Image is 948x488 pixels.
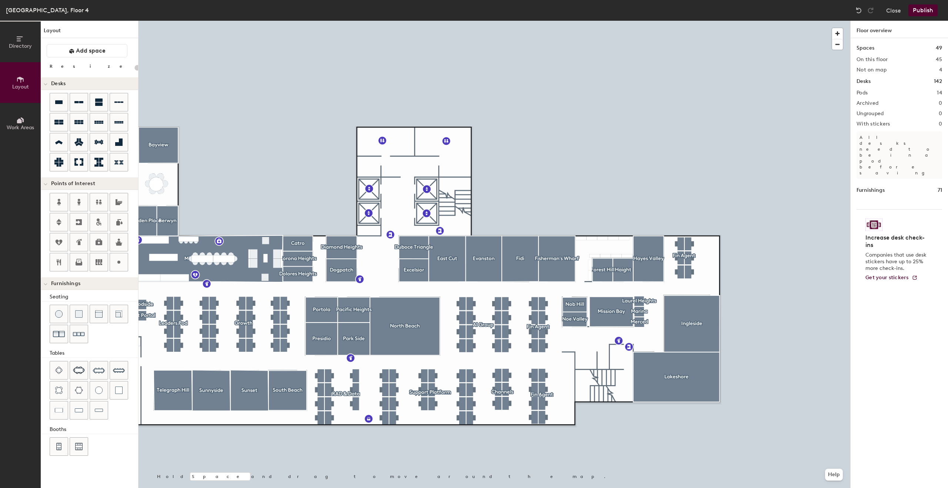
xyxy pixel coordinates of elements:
p: Companies that use desk stickers have up to 25% more check-ins. [865,252,929,272]
img: Sticker logo [865,218,882,231]
h2: On this floor [857,57,888,63]
h1: Desks [857,77,871,86]
h1: 71 [938,186,942,194]
button: Add space [47,44,127,57]
h1: Spaces [857,44,874,52]
button: Six seat booth [70,437,88,456]
button: Ten seat table [110,361,128,380]
span: Points of Interest [51,181,95,187]
h1: Layout [41,27,138,38]
img: Table (1x4) [95,407,103,414]
h2: 0 [939,121,942,127]
span: Add space [76,47,106,54]
img: Undo [855,7,862,14]
img: Stool [55,310,63,318]
img: Four seat round table [55,387,63,394]
img: Six seat booth [75,443,83,450]
img: Table (round) [95,387,103,394]
button: Table (1x2) [50,401,68,420]
img: Table (1x1) [115,387,123,394]
a: Get your stickers [865,275,918,281]
img: Couch (middle) [95,310,103,318]
span: Work Areas [7,124,34,131]
button: Six seat round table [70,381,88,400]
div: Tables [50,349,138,357]
button: Four seat round table [50,381,68,400]
button: Table (1x4) [90,401,108,420]
button: Table (round) [90,381,108,400]
img: Six seat table [73,367,85,374]
h4: Increase desk check-ins [865,234,929,249]
span: Get your stickers [865,274,909,281]
h2: 14 [937,90,942,96]
h2: 4 [939,67,942,73]
button: Couch (x3) [70,325,88,343]
p: All desks need to be in a pod before saving [857,131,942,179]
button: Close [886,4,901,16]
button: Table (1x1) [110,381,128,400]
img: Redo [867,7,874,14]
button: Publish [908,4,938,16]
img: Four seat booth [56,443,62,450]
h2: Archived [857,100,878,106]
img: Cushion [75,310,83,318]
button: Stool [50,305,68,323]
h2: 45 [936,57,942,63]
div: [GEOGRAPHIC_DATA], Floor 4 [6,6,89,15]
span: Desks [51,81,66,87]
img: Couch (corner) [115,310,123,318]
h2: 0 [939,111,942,117]
button: Four seat table [50,361,68,380]
button: Six seat table [70,361,88,380]
button: Cushion [70,305,88,323]
h1: 49 [936,44,942,52]
div: Booths [50,425,138,434]
h2: Pods [857,90,868,96]
button: Four seat booth [50,437,68,456]
div: Resize [50,63,131,69]
img: Four seat table [55,367,63,374]
h2: Ungrouped [857,111,884,117]
h1: 142 [934,77,942,86]
img: Table (1x2) [55,407,63,414]
button: Couch (x2) [50,325,68,343]
img: Ten seat table [113,364,125,376]
img: Couch (x3) [73,328,85,340]
button: Couch (corner) [110,305,128,323]
img: Table (1x3) [75,407,83,414]
h2: Not on map [857,67,887,73]
button: Couch (middle) [90,305,108,323]
h2: 0 [939,100,942,106]
span: Directory [9,43,32,49]
img: Couch (x2) [53,328,65,340]
h2: With stickers [857,121,890,127]
span: Layout [12,84,29,90]
img: Six seat round table [75,387,83,394]
h1: Floor overview [851,21,948,38]
button: Help [825,469,843,481]
h1: Furnishings [857,186,885,194]
button: Eight seat table [90,361,108,380]
div: Seating [50,293,138,301]
button: Table (1x3) [70,401,88,420]
img: Eight seat table [93,364,105,376]
span: Furnishings [51,281,80,287]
